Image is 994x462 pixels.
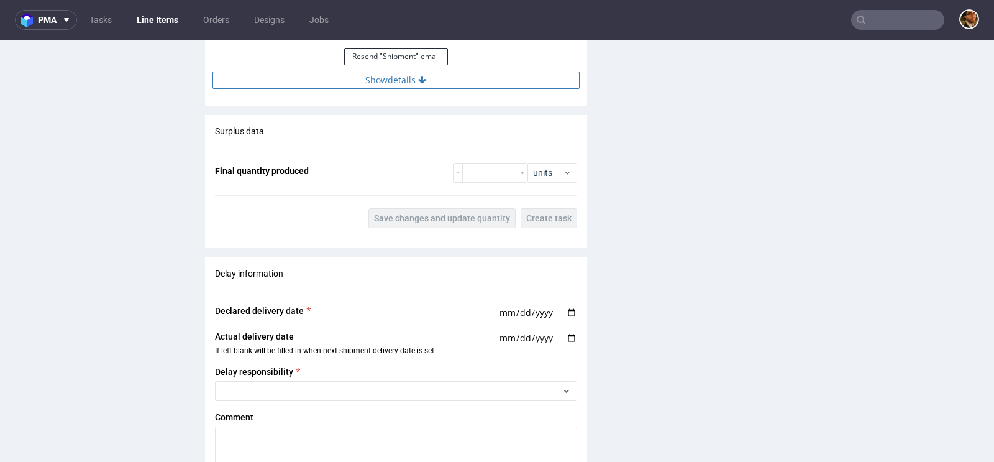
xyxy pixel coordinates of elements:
span: If left blank will be filled in when next shipment delivery date is set. [215,306,436,316]
span: Declared delivery date [215,266,304,276]
a: Designs [247,10,292,30]
button: Resend "Shipment" email [344,8,448,25]
button: pma [15,10,77,30]
img: logo [21,13,38,27]
span: pma [38,16,57,24]
a: Tasks [82,10,119,30]
span: Delay responsibility [215,327,293,337]
span: Surplus data [215,86,264,96]
span: Comment [215,372,253,382]
a: Orders [196,10,237,30]
span: Delay information [215,229,283,239]
a: Line Items [129,10,186,30]
a: Jobs [302,10,336,30]
img: Matteo Corsico [960,11,978,28]
span: Actual delivery date [215,292,294,302]
span: units [533,127,563,139]
span: Final quantity produced [215,126,309,136]
button: Showdetails [212,32,580,49]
